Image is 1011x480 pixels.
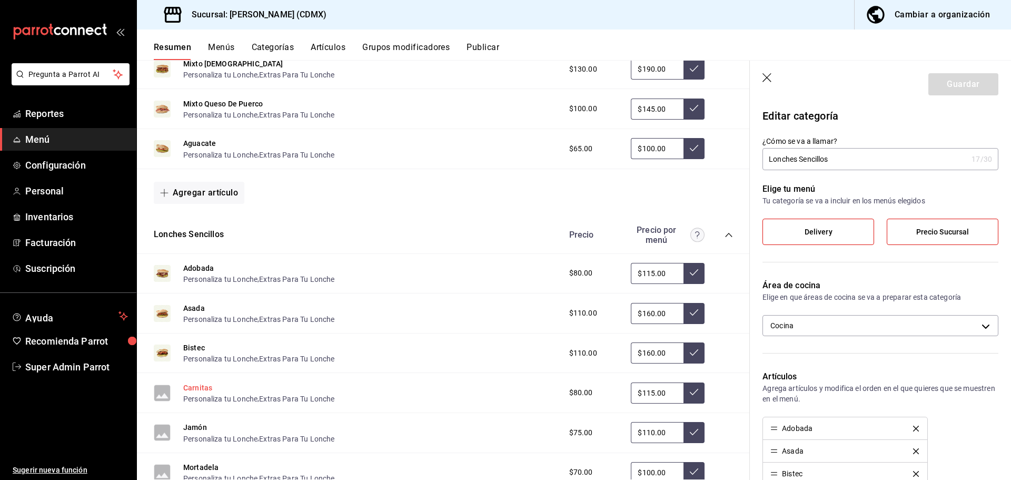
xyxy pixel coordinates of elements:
span: Super Admin Parrot [25,360,128,374]
button: Personaliza tu Lonche [183,150,257,160]
img: Preview [154,61,171,77]
div: 17 /30 [972,154,992,164]
input: Sin ajuste [631,383,683,404]
button: Jamón [183,422,207,433]
input: Sin ajuste [631,99,683,120]
img: Preview [154,101,171,117]
button: Adobada [183,263,214,273]
button: Artículos [311,42,345,60]
button: open_drawer_menu [116,27,124,36]
div: navigation tabs [154,42,1011,60]
button: collapse-category-row [725,231,733,239]
span: Facturación [25,236,128,250]
div: , [183,433,334,444]
button: Personaliza tu Lonche [183,70,257,80]
button: Mortadela [183,462,219,473]
button: Extras Para Tu Lonche [259,70,334,80]
button: Extras Para Tu Lonche [259,274,334,285]
span: $75.00 [569,427,593,438]
span: Precio Sucursal [916,228,969,237]
span: $110.00 [569,348,597,359]
p: Tu categoría se va a incluir en los menús elegidos [762,195,998,206]
span: Configuración [25,158,128,172]
span: $130.00 [569,64,597,75]
button: Mixto Queso De Puerco [183,99,263,109]
button: Extras Para Tu Lonche [259,434,334,444]
button: delete [906,426,926,432]
button: Bistec [183,342,205,353]
span: Pregunta a Parrot AI [28,69,113,80]
a: Pregunta a Parrot AI [7,76,130,87]
button: Personaliza tu Lonche [183,274,257,285]
button: Publicar [467,42,499,60]
button: Asada [183,303,205,314]
button: Extras Para Tu Lonche [259,314,334,325]
p: Agrega artículos y modifica el orden en el que quieres que se muestren en el menú. [762,383,998,404]
div: , [183,353,334,364]
span: Personal [25,184,128,198]
input: Sin ajuste [631,58,683,80]
button: Menús [208,42,234,60]
button: Personaliza tu Lonche [183,394,257,404]
div: Precio [559,230,626,240]
button: Mixto [DEMOGRAPHIC_DATA] [183,58,283,69]
span: $100.00 [569,103,597,114]
span: $65.00 [569,143,593,154]
button: Personaliza tu Lonche [183,110,257,120]
h3: Sucursal: [PERSON_NAME] (CDMX) [183,8,326,21]
button: Pregunta a Parrot AI [12,63,130,85]
button: Extras Para Tu Lonche [259,394,334,404]
span: $80.00 [569,268,593,279]
span: $80.00 [569,387,593,398]
span: Sugerir nueva función [13,465,128,476]
p: Elige tu menú [762,183,998,195]
button: Grupos modificadores [362,42,450,60]
button: Carnitas [183,383,212,393]
p: Artículos [762,370,998,383]
div: , [183,109,334,120]
button: Aguacate [183,138,216,149]
div: Asada [782,447,804,455]
button: Extras Para Tu Lonche [259,150,334,160]
button: Agregar artículo [154,182,244,204]
div: Cocina [762,315,998,336]
button: Lonches Sencillos [154,229,224,241]
div: , [183,393,334,404]
img: Preview [154,140,171,157]
button: delete [906,471,926,477]
button: Categorías [252,42,294,60]
input: Sin ajuste [631,138,683,159]
div: , [183,149,334,160]
span: Menú [25,132,128,146]
p: Área de cocina [762,279,998,292]
button: Personaliza tu Lonche [183,314,257,325]
p: Editar categoría [762,108,998,124]
span: Ayuda [25,310,114,322]
img: Preview [154,265,171,282]
button: Resumen [154,42,191,60]
span: $70.00 [569,467,593,478]
button: Extras Para Tu Lonche [259,354,334,364]
div: Cambiar a organización [895,7,990,22]
div: , [183,314,334,325]
button: Personaliza tu Lonche [183,434,257,444]
button: Extras Para Tu Lonche [259,110,334,120]
button: Personaliza tu Lonche [183,354,257,364]
button: delete [906,448,926,454]
input: Sin ajuste [631,263,683,284]
span: Reportes [25,106,128,121]
div: Precio por menú [631,225,705,245]
span: $110.00 [569,308,597,319]
div: , [183,273,334,285]
p: Elige en que áreas de cocina se va a preparar esta categoría [762,292,998,302]
div: , [183,69,334,80]
input: Sin ajuste [631,342,683,364]
span: Inventarios [25,210,128,224]
div: Adobada [782,425,812,432]
span: Recomienda Parrot [25,334,128,348]
img: Preview [154,345,171,361]
span: Delivery [805,228,832,237]
label: ¿Cómo se va a llamar? [762,138,998,145]
span: Suscripción [25,261,128,276]
div: Bistec [782,470,802,477]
